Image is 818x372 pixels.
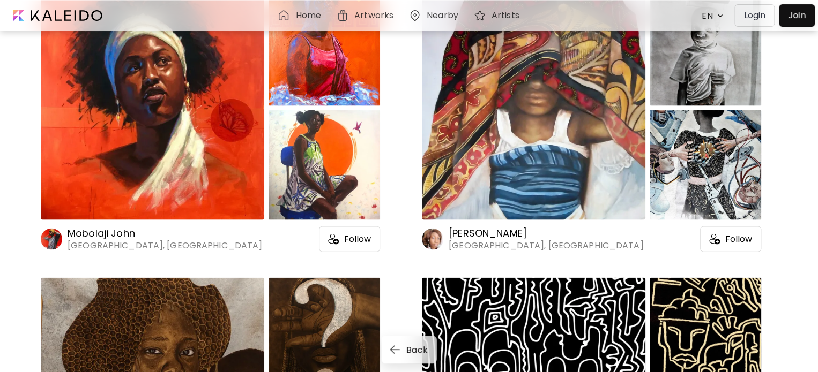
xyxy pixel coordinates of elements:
[344,234,371,245] span: Follow
[277,9,325,22] a: Home
[734,4,775,27] button: Login
[336,9,398,22] a: Artworks
[382,343,437,355] a: back-arrowBack
[473,9,524,22] a: Artists
[295,11,321,20] h6: Home
[696,6,715,25] div: EN
[743,9,765,22] p: Login
[449,227,643,240] h6: [PERSON_NAME]
[319,226,380,252] div: Follow
[725,234,752,245] span: Follow
[68,227,262,240] h6: Mobolaji John
[68,240,262,252] h6: [GEOGRAPHIC_DATA], [GEOGRAPHIC_DATA]
[392,344,428,355] span: Back
[709,234,720,245] img: icon
[449,240,643,252] h6: [GEOGRAPHIC_DATA], [GEOGRAPHIC_DATA]
[779,4,815,27] a: Join
[408,9,463,22] a: Nearby
[354,11,393,20] h6: Artworks
[328,234,339,245] img: icon
[382,336,437,363] button: back-arrowBack
[734,4,779,27] a: Login
[492,11,519,20] h6: Artists
[390,345,400,354] img: back-arrow
[427,11,458,20] h6: Nearby
[715,11,726,21] img: arrow down
[700,226,761,252] div: Follow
